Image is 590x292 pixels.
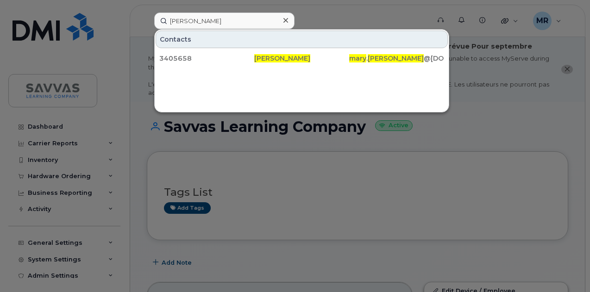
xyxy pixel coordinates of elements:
[368,54,424,62] span: [PERSON_NAME]
[349,54,444,63] div: . @[DOMAIN_NAME]
[254,54,310,62] span: [PERSON_NAME]
[349,54,366,62] span: mary
[159,54,254,63] div: 3405658
[156,50,448,67] a: 3405658[PERSON_NAME]mary.[PERSON_NAME]@[DOMAIN_NAME]
[156,31,448,48] div: Contacts
[550,252,583,285] iframe: Messenger Launcher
